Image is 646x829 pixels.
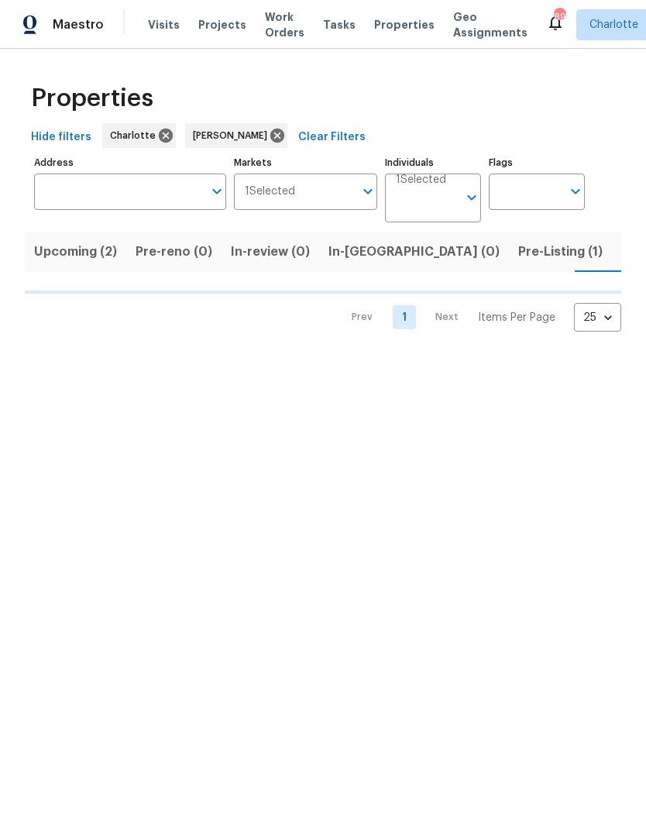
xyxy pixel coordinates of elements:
label: Individuals [385,158,481,167]
p: Items Per Page [478,310,555,325]
span: Upcoming (2) [34,241,117,263]
button: Open [565,181,586,202]
span: Maestro [53,17,104,33]
span: Charlotte [110,128,162,143]
div: 89 [554,9,565,25]
span: Visits [148,17,180,33]
span: Pre-Listing (1) [518,241,603,263]
span: Properties [31,91,153,106]
span: Clear Filters [298,128,366,147]
button: Clear Filters [292,123,372,152]
span: [PERSON_NAME] [193,128,273,143]
button: Open [461,187,483,208]
span: Pre-reno (0) [136,241,212,263]
span: Geo Assignments [453,9,527,40]
button: Open [206,181,228,202]
button: Hide filters [25,123,98,152]
label: Markets [234,158,378,167]
nav: Pagination Navigation [337,303,621,332]
label: Address [34,158,226,167]
span: Tasks [323,19,356,30]
span: 1 Selected [396,174,446,187]
div: 25 [574,298,621,338]
span: Charlotte [589,17,638,33]
button: Open [357,181,379,202]
span: 1 Selected [245,185,295,198]
span: In-review (0) [231,241,310,263]
span: In-[GEOGRAPHIC_DATA] (0) [328,241,500,263]
span: Projects [198,17,246,33]
div: Charlotte [102,123,176,148]
label: Flags [489,158,585,167]
span: Properties [374,17,435,33]
a: Goto page 1 [393,305,416,329]
span: Hide filters [31,128,91,147]
span: Work Orders [265,9,304,40]
div: [PERSON_NAME] [185,123,287,148]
